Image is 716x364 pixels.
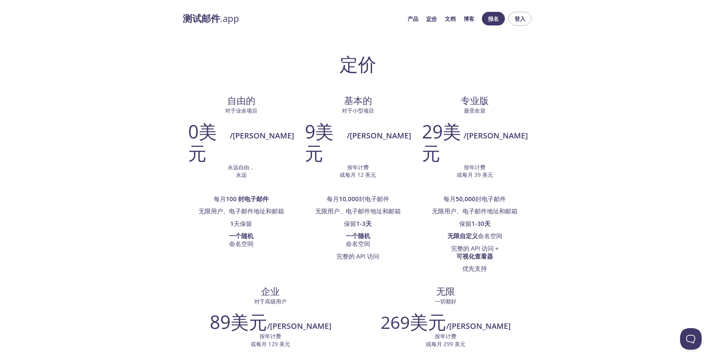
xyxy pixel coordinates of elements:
font: 或每月 299 美元 [426,340,465,348]
font: 对于小型项目 [342,107,374,114]
font: 优先支持 [462,264,487,273]
font: 保留 [344,219,356,228]
font: 封电子邮件 [475,195,506,203]
font: 每月 [327,195,339,203]
font: 无限自定义 [447,232,478,240]
iframe: 求助童子军信标 - 开放 [680,328,702,350]
font: 无限用户、电子邮件地址和邮箱 [432,207,517,215]
font: 每月 [214,195,226,203]
font: 269 [381,311,410,334]
font: 产品 [408,15,418,22]
font: 对于业余项目 [225,107,257,114]
font: /[PERSON_NAME] [464,130,528,141]
a: 测试邮件.app [183,13,402,25]
font: 1 [230,219,234,228]
font: 博客 [464,15,474,22]
font: 或每月 39 美元 [457,171,493,178]
font: 0美元 [188,119,217,165]
font: 或每月 129 美元 [251,340,290,348]
font: 永远 [236,171,247,178]
font: 基本的 [344,94,372,107]
font: /[PERSON_NAME] [446,321,511,331]
font: 1-30天 [471,219,490,228]
font: 保留 [459,219,471,228]
font: /[PERSON_NAME] [267,321,331,331]
font: /[PERSON_NAME] [230,130,294,141]
font: 按年计费 [260,332,281,340]
font: 按年计费 [464,164,485,171]
font: 自由的 [227,94,255,107]
font: 无限 [436,285,455,298]
font: 专业版 [461,94,489,107]
font: 每月 [443,195,456,203]
font: 50,000 [456,195,475,203]
font: 永远自由， [228,164,255,171]
font: 无限用户、电子邮件地址和邮箱 [199,207,284,215]
font: 命名空间 [478,232,502,240]
font: 一切都好 [435,298,456,305]
a: 博客 [464,14,474,23]
font: 9美元 [305,119,334,165]
font: 美元 [410,309,446,334]
font: 按年计费 [347,164,369,171]
font: 命名空间 [229,240,254,248]
font: 可视化查看器 [456,252,493,260]
a: 产品 [408,14,418,23]
font: 天保留 [234,219,252,228]
font: 报名 [488,15,499,22]
font: 测试邮件 [183,12,220,25]
font: 100 封电子邮件 [226,195,269,203]
font: 封电子邮件 [359,195,389,203]
font: 登入 [515,15,525,22]
font: 或每月 12 美元 [340,171,376,178]
font: 89美元 [210,309,267,334]
font: 对于高级用户 [254,298,287,305]
font: 一个随机 [346,232,370,240]
font: 企业 [261,285,280,298]
font: 一个随机 [229,232,254,240]
font: /[PERSON_NAME] [347,130,411,141]
font: 29美元 [422,119,461,165]
font: 定价 [426,15,437,22]
font: 完整的 API 访问 + [451,244,499,252]
font: 按年计费 [435,332,456,340]
font: 最受欢迎 [464,107,485,114]
font: 无限用户、电子邮件地址和邮箱 [315,207,401,215]
font: 10,000 [339,195,359,203]
button: 报名 [482,12,505,25]
button: 登入 [508,12,531,25]
font: 文档 [445,15,456,22]
font: 定价 [340,51,376,76]
font: 完整的 API 访问 [336,252,379,260]
font: .app [220,12,239,25]
a: 文档 [445,14,456,23]
font: 命名空间 [346,240,370,248]
a: 定价 [426,14,437,23]
font: 1-3天 [356,219,372,228]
